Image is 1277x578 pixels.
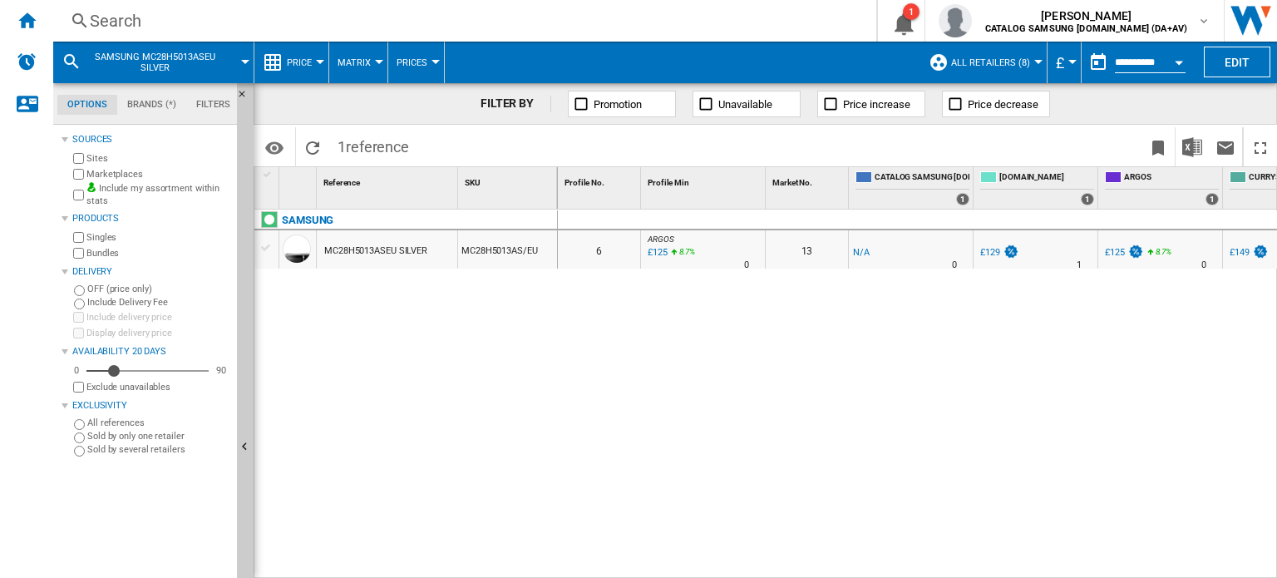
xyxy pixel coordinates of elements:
[644,167,765,193] div: Sort None
[648,235,674,244] span: ARGOS
[17,52,37,72] img: alerts-logo.svg
[73,169,84,180] input: Marketplaces
[985,7,1187,24] span: [PERSON_NAME]
[843,98,910,111] span: Price increase
[875,171,969,185] span: CATALOG SAMSUNG [DOMAIN_NAME] (DA+AV)
[86,381,230,393] label: Exclude unavailables
[86,247,230,259] label: Bundles
[977,167,1097,209] div: [DOMAIN_NAME] 1 offers sold by AO.COM
[72,345,230,358] div: Availability 20 Days
[74,432,85,443] input: Sold by only one retailer
[72,399,230,413] div: Exclusivity
[320,167,457,193] div: Reference Sort None
[296,127,329,166] button: Reload
[87,430,230,442] label: Sold by only one retailer
[1209,127,1242,166] button: Send this report by email
[87,296,230,309] label: Include Delivery Fee
[1227,245,1269,261] div: £149
[1077,257,1082,274] div: Delivery Time : 1 day
[951,57,1030,68] span: All Retailers (8)
[282,210,333,230] div: Click to filter on that brand
[86,152,230,165] label: Sites
[769,167,848,193] div: Sort None
[70,364,83,377] div: 0
[1206,193,1219,205] div: 1 offers sold by ARGOS
[594,98,642,111] span: Promotion
[74,419,85,430] input: All references
[74,285,85,296] input: OFF (price only)
[1156,247,1166,256] span: 8.7
[90,9,833,32] div: Search
[956,193,969,205] div: 1 offers sold by CATALOG SAMSUNG UK.IE (DA+AV)
[338,42,379,83] button: Matrix
[87,417,230,429] label: All references
[329,127,417,162] span: 1
[461,167,557,193] div: SKU Sort None
[853,245,870,261] div: N/A
[86,182,96,192] img: mysite-bg-18x18.png
[86,182,230,208] label: Include my assortment within stats
[397,42,436,83] div: Prices
[644,167,765,193] div: Profile Min Sort None
[939,4,972,37] img: profile.jpg
[648,178,689,187] span: Profile Min
[1244,127,1277,166] button: Maximize
[952,257,957,274] div: Delivery Time : 0 day
[1102,167,1222,209] div: ARGOS 1 offers sold by ARGOS
[645,245,668,261] div: Last updated : Tuesday, 12 August 2025 10:05
[1154,245,1164,264] i: %
[212,364,230,377] div: 90
[693,91,801,117] button: Unavailable
[62,42,245,83] div: SAMSUNG MC28H5013ASEU SILVER
[72,265,230,279] div: Delivery
[1230,247,1250,258] div: £149
[72,212,230,225] div: Products
[86,168,230,180] label: Marketplaces
[1201,257,1206,274] div: Delivery Time : 0 day
[73,312,84,323] input: Include delivery price
[561,167,640,193] div: Profile No. Sort None
[1204,47,1270,77] button: Edit
[1003,245,1019,259] img: promotionV3.png
[73,153,84,164] input: Sites
[558,230,640,269] div: 6
[1127,245,1144,259] img: promotionV3.png
[283,167,316,193] div: Sort None
[320,167,457,193] div: Sort None
[1056,42,1072,83] button: £
[57,95,117,115] md-tab-item: Options
[86,327,230,339] label: Display delivery price
[258,132,291,162] button: Options
[942,91,1050,117] button: Price decrease
[338,57,371,68] span: Matrix
[985,23,1187,34] b: CATALOG SAMSUNG [DOMAIN_NAME] (DA+AV)
[1124,171,1219,185] span: ARGOS
[1048,42,1082,83] md-menu: Currency
[1252,245,1269,259] img: promotionV3.png
[481,96,551,112] div: FILTER BY
[1082,46,1115,79] button: md-calendar
[465,178,481,187] span: SKU
[561,167,640,193] div: Sort None
[568,91,676,117] button: Promotion
[980,247,1000,258] div: £129
[458,230,557,269] div: MC28H5013AS/EU
[769,167,848,193] div: Market No. Sort None
[263,42,320,83] div: Price
[397,57,427,68] span: Prices
[1102,245,1144,261] div: £125
[287,42,320,83] button: Price
[565,178,604,187] span: Profile No.
[73,185,84,205] input: Include my assortment within stats
[117,95,186,115] md-tab-item: Brands (*)
[86,231,230,244] label: Singles
[346,138,409,156] span: reference
[744,257,749,274] div: Delivery Time : 0 day
[951,42,1038,83] button: All Retailers (8)
[903,3,920,20] div: 1
[772,178,812,187] span: Market No.
[88,52,222,73] span: SAMSUNG MC28H5013ASEU SILVER
[929,42,1038,83] div: All Retailers (8)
